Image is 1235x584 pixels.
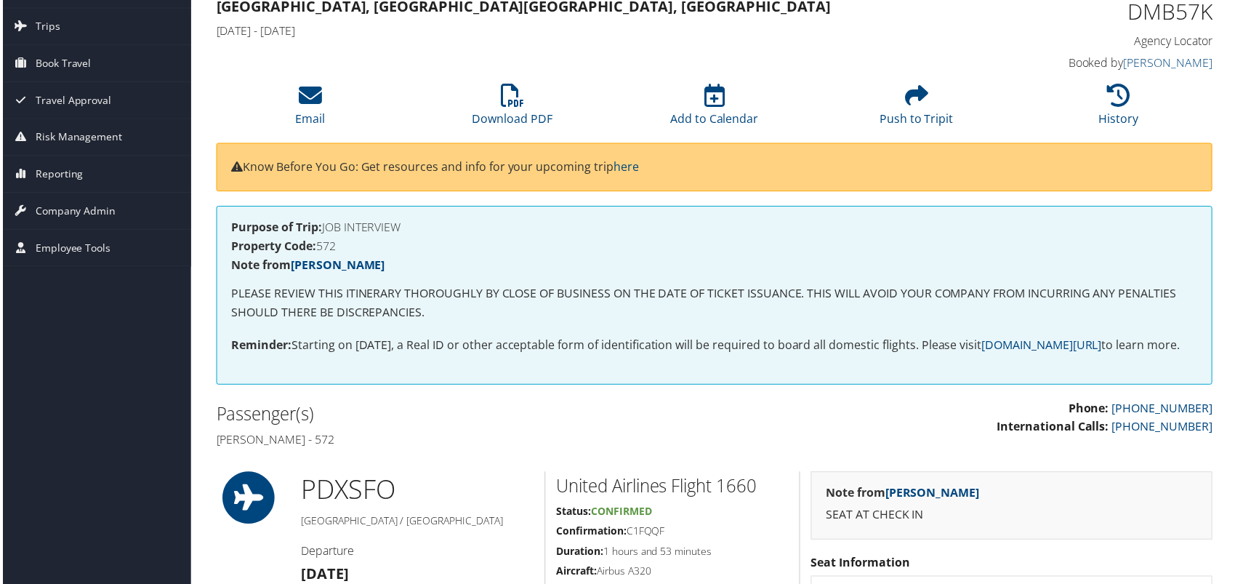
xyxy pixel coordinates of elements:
a: History [1101,92,1141,127]
strong: International Calls: [999,420,1111,436]
a: [PHONE_NUMBER] [1114,401,1215,417]
h5: Airbus A320 [556,567,789,581]
h2: Passenger(s) [214,403,704,428]
strong: Confirmation: [556,526,627,540]
strong: Aircraft: [556,567,597,580]
span: Book Travel [33,45,89,81]
strong: Purpose of Trip: [230,220,321,236]
h5: [GEOGRAPHIC_DATA] / [GEOGRAPHIC_DATA] [299,516,534,530]
p: PLEASE REVIEW THIS ITINERARY THOROUGHLY BY CLOSE OF BUSINESS ON THE DATE OF TICKET ISSUANCE. THIS... [230,286,1200,323]
strong: Duration: [556,546,603,560]
strong: Status: [556,506,591,520]
a: Add to Calendar [670,92,759,127]
span: Trips [33,8,57,44]
a: [PERSON_NAME] [1126,55,1215,71]
h4: Booked by [981,55,1215,71]
h4: JOB INTERVIEW [230,222,1200,233]
p: SEAT AT CHECK IN [827,508,1200,527]
strong: Seat Information [812,556,912,572]
a: [DOMAIN_NAME][URL] [983,338,1104,354]
p: Know Before You Go: Get resources and info for your upcoming trip [230,159,1200,177]
h4: [DATE] - [DATE] [214,23,960,39]
strong: Note from [827,487,981,503]
h2: United Airlines Flight 1660 [556,476,789,500]
h1: PDX SFO [299,473,534,510]
span: Reporting [33,156,81,193]
a: [PERSON_NAME] [289,257,384,273]
a: [PERSON_NAME] [887,487,981,503]
h4: 572 [230,241,1200,252]
strong: Reminder: [230,338,290,354]
a: Push to Tripit [881,92,955,127]
span: Risk Management [33,119,120,156]
a: Email [294,92,323,127]
h5: C1FQQF [556,526,789,540]
strong: Note from [230,257,384,273]
h4: [PERSON_NAME] - 572 [214,433,704,449]
h4: Agency Locator [981,33,1215,49]
strong: Phone: [1071,401,1111,417]
a: [PHONE_NUMBER] [1114,420,1215,436]
span: Company Admin [33,193,113,230]
span: Confirmed [591,506,652,520]
h5: 1 hours and 53 minutes [556,546,789,561]
a: here [614,159,639,175]
h4: Departure [299,545,534,561]
span: Employee Tools [33,231,108,267]
span: Travel Approval [33,82,109,119]
strong: Property Code: [230,239,315,255]
a: Download PDF [472,92,552,127]
p: Starting on [DATE], a Real ID or other acceptable form of identification will be required to boar... [230,337,1200,356]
